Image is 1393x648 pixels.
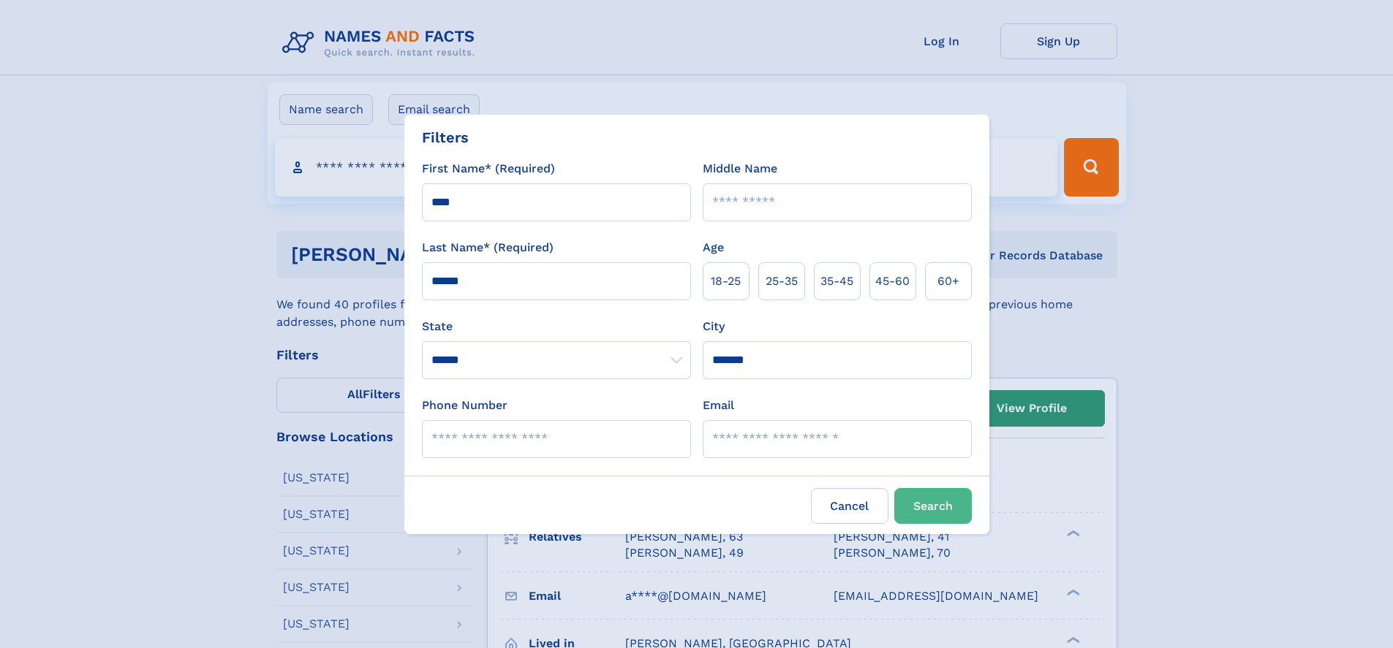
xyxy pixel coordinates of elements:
[703,160,777,178] label: Middle Name
[937,272,959,290] span: 60+
[703,397,734,414] label: Email
[422,160,555,178] label: First Name* (Required)
[703,318,725,335] label: City
[422,318,691,335] label: State
[811,488,888,524] label: Cancel
[820,272,853,290] span: 35‑45
[422,126,469,148] div: Filters
[422,397,507,414] label: Phone Number
[703,239,724,256] label: Age
[766,272,798,290] span: 25‑35
[711,272,741,290] span: 18‑25
[875,272,910,290] span: 45‑60
[422,239,554,256] label: Last Name* (Required)
[894,488,972,524] button: Search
